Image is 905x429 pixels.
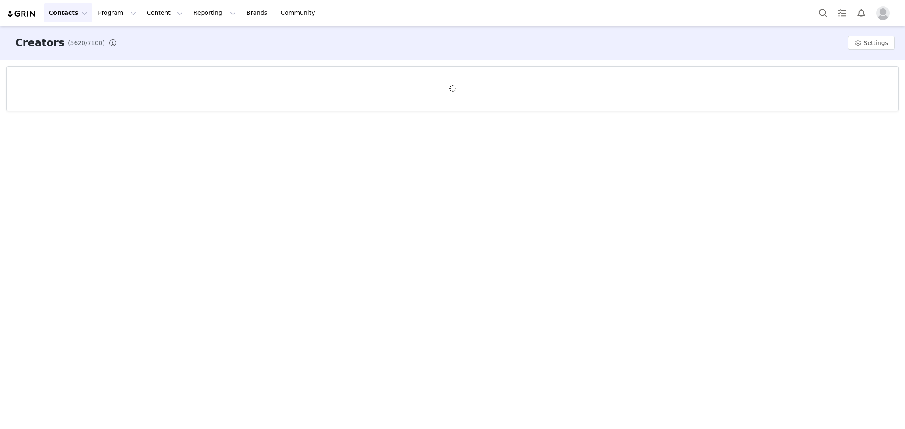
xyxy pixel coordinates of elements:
button: Contacts [44,3,92,22]
img: placeholder-profile.jpg [876,6,890,20]
button: Program [93,3,141,22]
button: Profile [871,6,898,20]
h3: Creators [15,35,64,50]
a: Brands [241,3,275,22]
button: Content [142,3,188,22]
button: Search [814,3,832,22]
button: Notifications [852,3,871,22]
button: Settings [848,36,895,50]
span: (5620/7100) [68,39,105,47]
button: Reporting [188,3,241,22]
a: Tasks [833,3,852,22]
img: grin logo [7,10,36,18]
a: Community [275,3,324,22]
